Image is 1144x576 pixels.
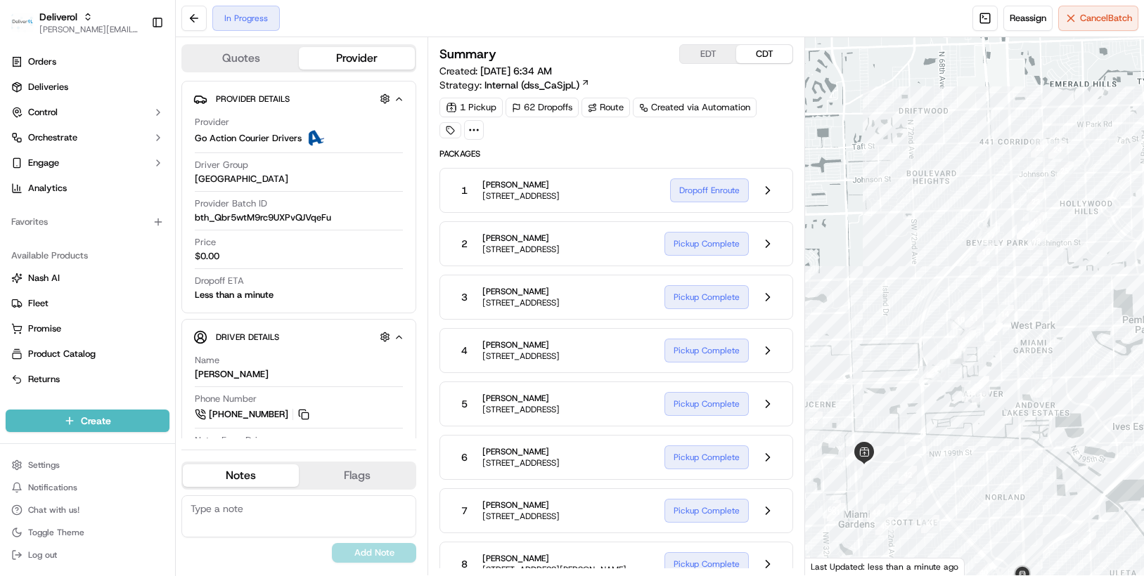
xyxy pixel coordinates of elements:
[1029,374,1058,403] div: 5
[195,368,269,381] div: [PERSON_NAME]
[124,256,159,267] span: 7:55 AM
[979,317,1008,346] div: 13
[482,286,560,297] span: [PERSON_NAME]
[1021,187,1050,216] div: 22
[482,457,560,469] span: [STREET_ADDRESS]
[482,499,560,511] span: [PERSON_NAME]
[28,504,79,516] span: Chat with us!
[461,557,468,571] span: 8
[8,308,113,334] a: 📗Knowledge Base
[6,368,169,391] button: Returns
[461,237,468,251] span: 2
[28,131,77,144] span: Orchestrate
[805,558,965,575] div: Last Updated: less than a minute ago
[482,393,560,404] span: [PERSON_NAME]
[581,98,630,117] div: Route
[209,408,288,421] span: [PHONE_NUMBER]
[6,51,169,73] a: Orders
[195,197,267,210] span: Provider Batch ID
[482,244,560,255] span: [STREET_ADDRESS]
[956,378,986,407] div: 36
[6,152,169,174] button: Engage
[976,221,1005,250] div: 17
[14,56,256,79] p: Welcome 👋
[113,308,231,334] a: 💻API Documentation
[28,81,68,93] span: Deliveries
[117,256,122,267] span: •
[1072,526,1102,556] div: 38
[965,370,995,400] div: 2
[195,236,216,249] span: Price
[195,159,248,171] span: Driver Group
[195,407,311,422] a: [PHONE_NUMBER]
[439,78,590,92] div: Strategy:
[11,272,164,284] a: Nash AI
[799,406,828,436] div: 35
[183,464,299,487] button: Notes
[461,504,468,518] span: 7
[6,101,169,124] button: Control
[39,24,140,35] span: [PERSON_NAME][EMAIL_ADDRESS][PERSON_NAME][DOMAIN_NAME]
[195,275,244,287] span: Dropoff ETA
[28,157,59,169] span: Engage
[1082,375,1112,405] div: 4
[299,47,415,70] button: Provider
[6,478,169,497] button: Notifications
[195,354,219,367] span: Name
[6,126,169,149] button: Orchestrate
[299,464,415,487] button: Flags
[11,373,164,386] a: Returns
[837,442,867,471] div: 62
[6,211,169,233] div: Favorites
[307,130,324,147] img: ActionCourier.png
[28,373,60,386] span: Returns
[461,397,468,411] span: 5
[439,98,503,117] div: 1 Pickup
[195,173,288,185] span: [GEOGRAPHIC_DATA]
[6,500,169,520] button: Chat with us!
[990,299,1020,329] div: 14
[482,339,560,351] span: [PERSON_NAME]
[14,315,25,327] div: 📗
[11,322,164,335] a: Promise
[482,297,560,308] span: [STREET_ADDRESS]
[30,134,55,159] img: 3776934990710_d1fed792ec724c72f789_72.jpg
[28,297,49,310] span: Fleet
[633,98,757,117] a: Created via Automation
[480,65,552,77] span: [DATE] 6:34 AM
[63,134,231,148] div: Start new chat
[28,348,96,360] span: Product Catalog
[952,325,982,354] div: 9
[484,78,579,92] span: Internal (dss_CaSjpL)
[28,527,84,538] span: Toggle Theme
[6,410,169,432] button: Create
[941,340,971,369] div: 8
[195,116,229,129] span: Provider
[461,183,468,197] span: 1
[482,564,626,575] span: [STREET_ADDRESS][PERSON_NAME]
[28,55,56,68] span: Orders
[1023,207,1053,236] div: 21
[6,6,146,39] button: DeliverolDeliverol[PERSON_NAME][EMAIL_ADDRESS][PERSON_NAME][DOMAIN_NAME]
[14,204,37,227] img: Chris Sexton
[216,93,290,105] span: Provider Details
[119,315,130,327] div: 💻
[482,233,560,244] span: [PERSON_NAME]
[439,48,496,60] h3: Summary
[6,267,169,289] button: Nash AI
[1058,6,1138,31] button: CancelBatch
[39,10,77,24] button: Deliverol
[117,218,122,229] span: •
[195,250,219,263] span: $0.00
[1025,133,1055,163] div: 23
[6,318,169,340] button: Promise
[439,148,793,159] span: Packages
[1003,6,1053,31] button: Reassign
[461,343,468,358] span: 4
[1080,12,1132,25] span: Cancel Batch
[11,13,34,32] img: Deliverol
[28,322,61,335] span: Promise
[195,132,302,145] span: Go Action Courier Drivers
